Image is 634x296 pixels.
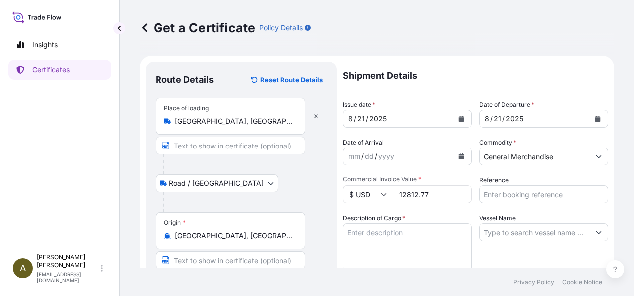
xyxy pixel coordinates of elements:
[347,150,361,162] div: month,
[361,150,364,162] div: /
[343,213,405,223] label: Description of Cargo
[502,113,505,125] div: /
[37,271,99,283] p: [EMAIL_ADDRESS][DOMAIN_NAME]
[480,148,590,165] input: Type to search commodity
[490,113,493,125] div: /
[164,219,186,227] div: Origin
[484,113,490,125] div: month,
[175,231,293,241] input: Origin
[259,23,303,33] p: Policy Details
[343,100,375,110] span: Issue date
[590,223,608,241] button: Show suggestions
[453,111,469,127] button: Calendar
[32,65,70,75] p: Certificates
[8,35,111,55] a: Insights
[368,113,388,125] div: year,
[169,178,264,188] span: Road / [GEOGRAPHIC_DATA]
[590,148,608,165] button: Show suggestions
[260,75,323,85] p: Reset Route Details
[156,137,305,154] input: Text to appear on certificate
[480,223,590,241] input: Type to search vessel name or IMO
[343,138,384,148] span: Date of Arrival
[479,213,516,223] label: Vessel Name
[364,150,375,162] div: day,
[140,20,255,36] p: Get a Certificate
[393,185,472,203] input: Enter amount
[164,104,209,112] div: Place of loading
[354,113,356,125] div: /
[493,113,502,125] div: day,
[453,148,469,164] button: Calendar
[175,116,293,126] input: Place of loading
[479,138,516,148] label: Commodity
[590,111,606,127] button: Calendar
[20,263,26,273] span: A
[156,174,278,192] button: Select transport
[246,72,327,88] button: Reset Route Details
[32,40,58,50] p: Insights
[375,150,377,162] div: /
[505,113,524,125] div: year,
[366,113,368,125] div: /
[356,113,366,125] div: day,
[377,150,395,162] div: year,
[479,100,534,110] span: Date of Departure
[343,62,608,90] p: Shipment Details
[479,175,509,185] label: Reference
[347,113,354,125] div: month,
[156,251,305,269] input: Text to appear on certificate
[513,278,554,286] a: Privacy Policy
[562,278,602,286] a: Cookie Notice
[8,60,111,80] a: Certificates
[343,175,472,183] span: Commercial Invoice Value
[156,74,214,86] p: Route Details
[479,185,608,203] input: Enter booking reference
[37,253,99,269] p: [PERSON_NAME] [PERSON_NAME]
